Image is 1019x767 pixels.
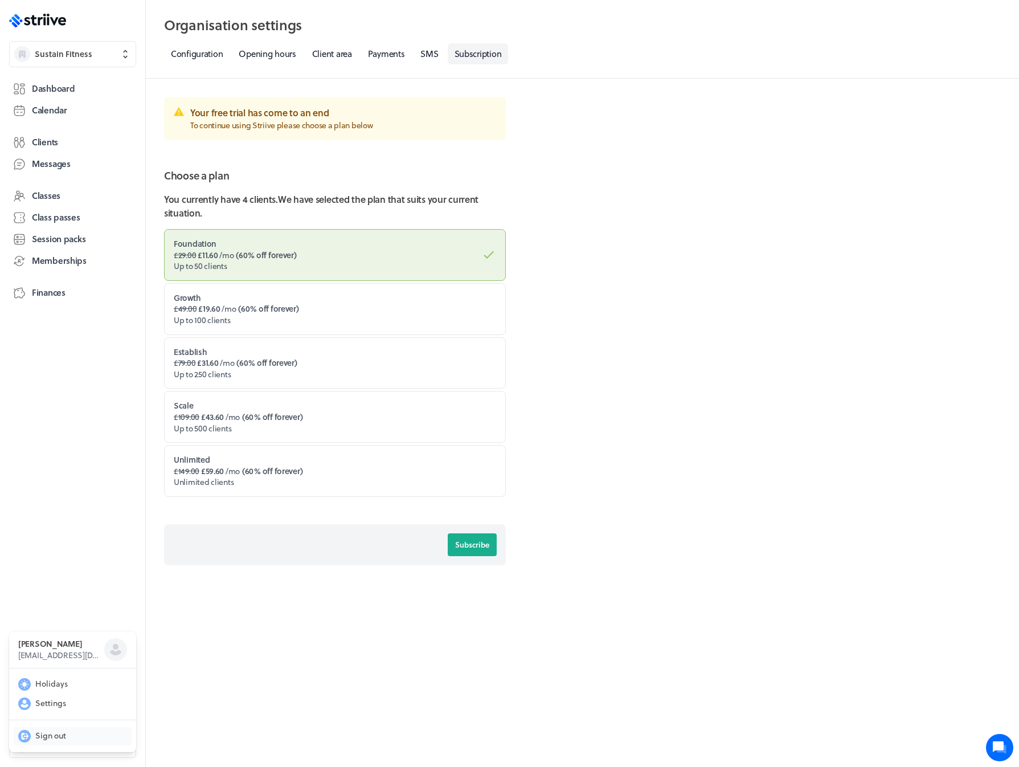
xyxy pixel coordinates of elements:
[9,140,219,736] div: USHi [PERSON_NAME] just wanted to confirm that the Striive platform will be closing down on [DATE...
[35,730,66,741] span: Sign out
[174,346,207,358] strong: Establish
[190,120,497,131] p: To continue using Striive please choose a plan below
[198,303,220,315] span: £19.60
[238,303,298,315] span: ( 60% off forever )
[18,650,104,661] p: [EMAIL_ADDRESS][DOMAIN_NAME]
[20,124,183,135] h2: Recent conversations
[174,465,199,477] span: £149.00
[174,411,240,423] span: /mo
[174,454,210,466] strong: Unlimited
[174,422,231,434] span: Up to 500 clients
[361,43,412,64] a: Payments
[35,697,66,709] span: Settings
[174,411,199,423] span: £109.00
[164,168,506,183] h2: Choose a plan
[18,173,210,197] div: Hi [PERSON_NAME] just wanted to confirm that the Striive platform will be closing down on [DATE]....
[18,149,40,172] img: US
[164,14,1001,36] h2: Organisation settings
[18,638,104,650] h3: [PERSON_NAME]
[201,465,224,477] span: £59.60
[414,43,445,64] a: SMS
[183,125,208,133] span: See all
[18,197,210,205] div: [PERSON_NAME] •
[174,476,234,488] span: Unlimited clients
[198,249,218,261] span: £11.60
[455,540,489,550] span: Subscribe
[174,357,195,369] span: £79.00
[17,67,211,104] h2: We're here to help. Ask us anything!
[305,43,359,64] a: Client area
[986,734,1013,761] iframe: gist-messenger-bubble-iframe
[232,43,302,64] a: Opening hours
[448,43,509,64] a: Subscription
[174,357,234,369] span: /mo
[174,249,196,261] span: £29.00
[174,303,236,315] span: /mo
[18,204,43,213] span: [DATE]
[14,695,132,713] button: Settings
[201,411,224,423] span: £43.60
[448,533,497,556] button: Subscribe
[164,43,230,64] a: Configuration
[174,303,197,315] span: £49.00
[17,47,211,65] h1: Hi [PERSON_NAME]
[14,727,132,745] button: Sign out
[35,678,68,690] span: Holidays
[174,314,230,326] span: Up to 100 clients
[164,193,506,220] p: You currently have 4 clients . We have selected the plan that suits your current situation.
[174,465,240,477] span: /mo
[14,675,132,693] button: Holidays
[197,357,218,369] span: £31.60
[242,411,302,423] span: ( 60% off forever )
[236,249,296,261] span: ( 60% off forever )
[174,260,227,272] span: Up to 50 clients
[174,249,234,261] span: /mo
[190,106,497,120] h3: Your free trial has come to an end
[174,399,194,411] strong: Scale
[174,238,216,250] strong: Foundation
[236,357,297,369] span: ( 60% off forever )
[164,43,1001,64] nav: Tabs
[174,292,200,304] strong: Growth
[242,465,302,477] span: ( 60% off forever )
[174,368,231,380] span: Up to 250 clients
